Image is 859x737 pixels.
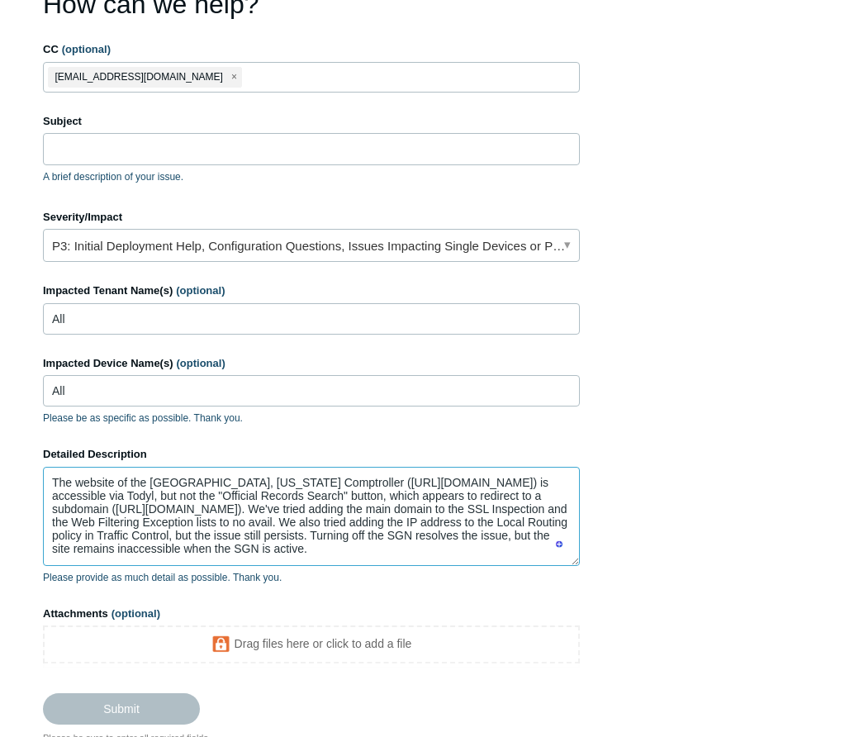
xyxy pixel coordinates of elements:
label: Detailed Description [43,446,580,463]
label: CC [43,41,580,58]
input: Submit [43,693,200,725]
textarea: To enrich screen reader interactions, please activate Accessibility in Grammarly extension settings [43,467,580,566]
label: Impacted Tenant Name(s) [43,283,580,299]
label: Impacted Device Name(s) [43,355,580,372]
p: Please be as specific as possible. Thank you. [43,411,580,426]
label: Subject [43,113,580,130]
span: (optional) [112,607,160,620]
label: Severity/Impact [43,209,580,226]
span: (optional) [176,284,225,297]
span: [EMAIL_ADDRESS][DOMAIN_NAME] [55,68,223,87]
label: Attachments [43,606,580,622]
p: Please provide as much detail as possible. Thank you. [43,570,580,585]
p: A brief description of your issue. [43,169,580,184]
a: P3: Initial Deployment Help, Configuration Questions, Issues Impacting Single Devices or Past Out... [43,229,580,262]
span: (optional) [177,357,225,369]
span: close [231,68,237,87]
span: (optional) [62,43,111,55]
